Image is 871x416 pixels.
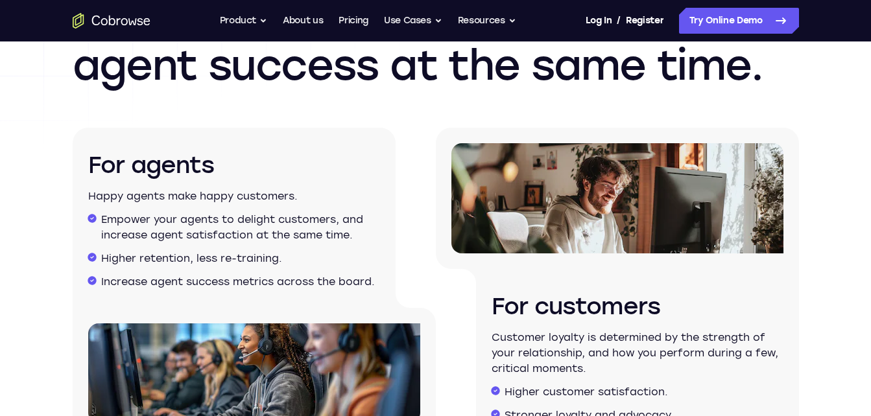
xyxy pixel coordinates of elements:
[283,8,323,34] a: About us
[384,8,442,34] button: Use Cases
[88,150,380,181] h3: For agents
[492,291,783,322] h3: For customers
[220,8,268,34] button: Product
[101,251,380,266] li: Higher retention, less re-training.
[492,330,783,376] p: Customer loyalty is determined by the strength of your relationship, and how you perform during a...
[88,189,380,204] p: Happy agents make happy customers.
[73,13,150,29] a: Go to the home page
[101,274,380,290] li: Increase agent success metrics across the board.
[505,384,783,400] li: Higher customer satisfaction.
[617,13,621,29] span: /
[101,212,380,243] li: Empower your agents to delight customers, and increase agent satisfaction at the same time.
[679,8,799,34] a: Try Online Demo
[339,8,368,34] a: Pricing
[458,8,516,34] button: Resources
[586,8,612,34] a: Log In
[626,8,663,34] a: Register
[451,143,783,253] img: A person working on a computer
